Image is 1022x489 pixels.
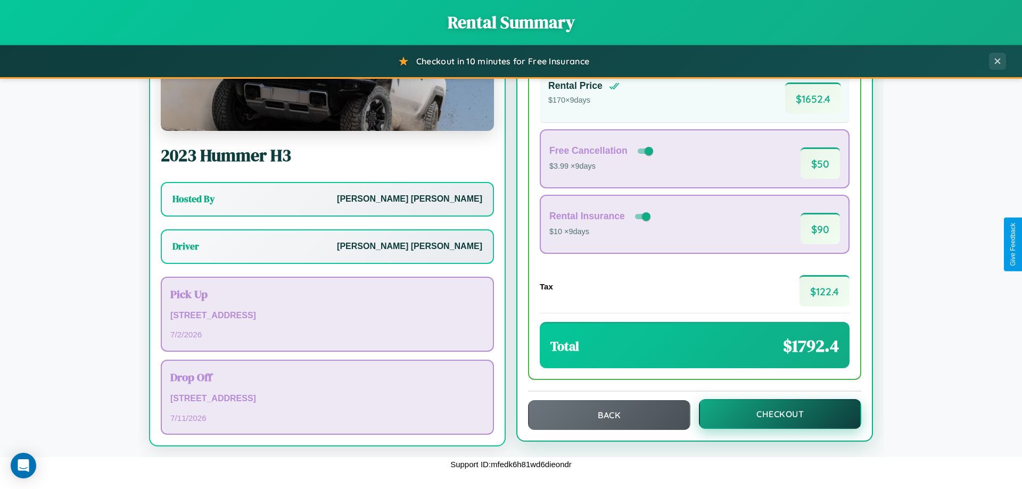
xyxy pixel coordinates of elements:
[11,453,36,478] div: Open Intercom Messenger
[170,286,484,302] h3: Pick Up
[549,160,655,173] p: $3.99 × 9 days
[548,94,620,107] p: $ 170 × 9 days
[549,211,625,222] h4: Rental Insurance
[528,400,690,430] button: Back
[540,282,553,291] h4: Tax
[801,147,840,179] span: $ 50
[783,334,839,358] span: $ 1792.4
[549,225,653,239] p: $10 × 9 days
[550,337,579,355] h3: Total
[170,308,484,324] p: [STREET_ADDRESS]
[800,275,850,306] span: $ 122.4
[1009,223,1017,266] div: Give Feedback
[337,192,482,207] p: [PERSON_NAME] [PERSON_NAME]
[699,399,861,429] button: Checkout
[11,11,1011,34] h1: Rental Summary
[172,240,199,253] h3: Driver
[416,56,589,67] span: Checkout in 10 minutes for Free Insurance
[170,391,484,407] p: [STREET_ADDRESS]
[549,145,628,156] h4: Free Cancellation
[172,193,215,205] h3: Hosted By
[170,411,484,425] p: 7 / 11 / 2026
[337,239,482,254] p: [PERSON_NAME] [PERSON_NAME]
[801,213,840,244] span: $ 90
[161,144,494,167] h2: 2023 Hummer H3
[170,327,484,342] p: 7 / 2 / 2026
[170,369,484,385] h3: Drop Off
[548,80,603,92] h4: Rental Price
[450,457,572,471] p: Support ID: mfedk6h81wd6dieondr
[785,82,841,114] span: $ 1652.4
